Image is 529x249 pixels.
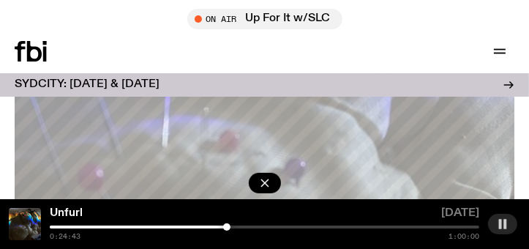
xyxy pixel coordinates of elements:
[441,208,479,223] span: [DATE]
[9,208,41,240] img: A piece of fabric is pierced by sewing pins with different coloured heads, a rainbow light is cas...
[449,233,479,240] span: 1:00:00
[50,207,83,219] a: Unfurl
[50,233,80,240] span: 0:24:43
[15,79,160,90] h3: SYDCITY: [DATE] & [DATE]
[187,9,342,29] button: On AirUp For It w/SLC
